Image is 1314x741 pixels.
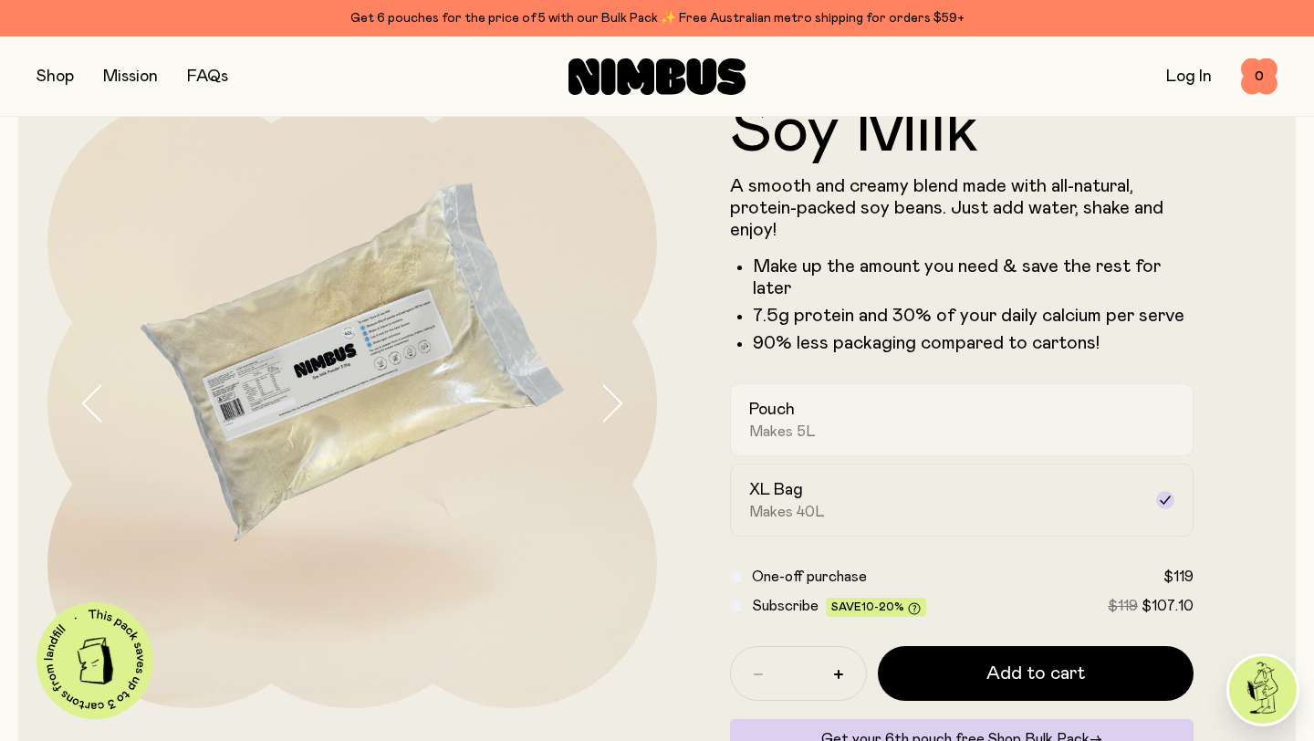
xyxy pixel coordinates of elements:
[1163,569,1194,584] span: $119
[1108,599,1138,613] span: $119
[749,479,803,501] h2: XL Bag
[878,646,1194,701] button: Add to cart
[1142,599,1194,613] span: $107.10
[753,305,1194,327] li: 7.5g protein and 30% of your daily calcium per serve
[861,601,904,612] span: 10-20%
[749,423,816,441] span: Makes 5L
[1166,68,1212,85] a: Log In
[752,569,867,584] span: One-off purchase
[831,601,921,615] span: Save
[187,68,228,85] a: FAQs
[753,256,1194,299] li: Make up the amount you need & save the rest for later
[749,399,795,421] h2: Pouch
[986,661,1085,686] span: Add to cart
[1229,656,1297,724] img: agent
[749,503,825,521] span: Makes 40L
[730,99,1194,164] h1: Soy Milk
[65,631,126,692] img: illustration-carton.png
[1241,58,1277,95] button: 0
[752,599,819,613] span: Subscribe
[753,332,1194,354] p: 90% less packaging compared to cartons!
[103,68,158,85] a: Mission
[36,7,1277,29] div: Get 6 pouches for the price of 5 with our Bulk Pack ✨ Free Australian metro shipping for orders $59+
[730,175,1194,241] p: A smooth and creamy blend made with all-natural, protein-packed soy beans. Just add water, shake ...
